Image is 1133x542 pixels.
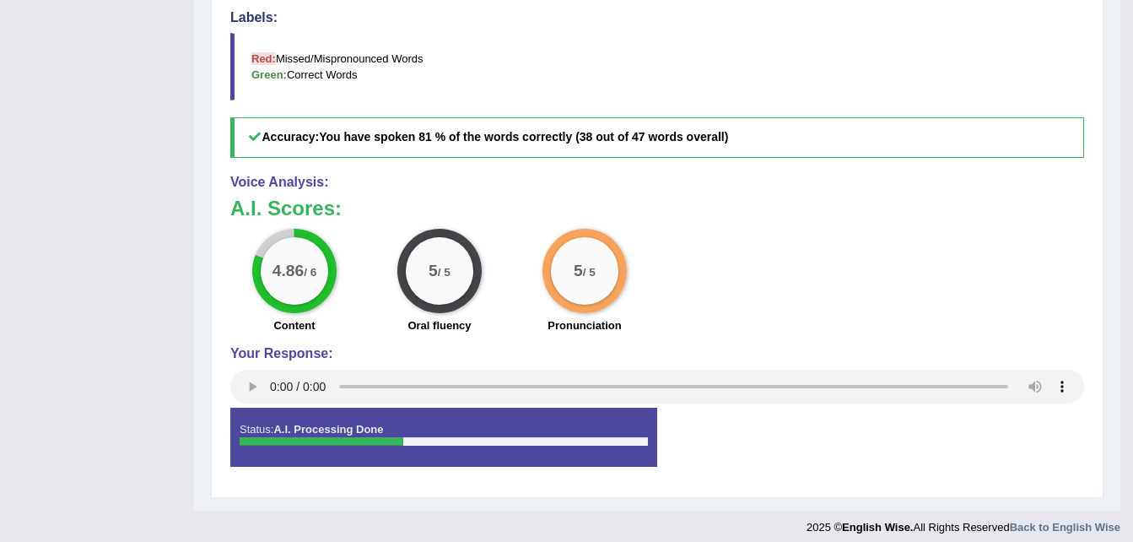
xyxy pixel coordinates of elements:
[230,175,1084,190] h4: Voice Analysis:
[251,52,276,65] b: Red:
[583,266,596,279] small: / 5
[273,317,315,333] label: Content
[230,346,1084,361] h4: Your Response:
[1010,521,1120,534] a: Back to English Wise
[548,317,621,333] label: Pronunciation
[230,408,657,467] div: Status:
[304,266,316,279] small: / 6
[429,262,438,280] big: 5
[407,317,471,333] label: Oral fluency
[230,197,342,220] b: A.I. Scores:
[251,68,287,81] b: Green:
[273,423,383,436] strong: A.I. Processing Done
[319,130,728,144] b: You have spoken 81 % of the words correctly (38 out of 47 words overall)
[230,33,1084,100] blockquote: Missed/Mispronounced Words Correct Words
[842,521,913,534] strong: English Wise.
[574,262,583,280] big: 5
[272,262,304,280] big: 4.86
[230,117,1084,157] h5: Accuracy:
[807,511,1120,535] div: 2025 © All Rights Reserved
[438,266,451,279] small: / 5
[230,10,1084,25] h4: Labels:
